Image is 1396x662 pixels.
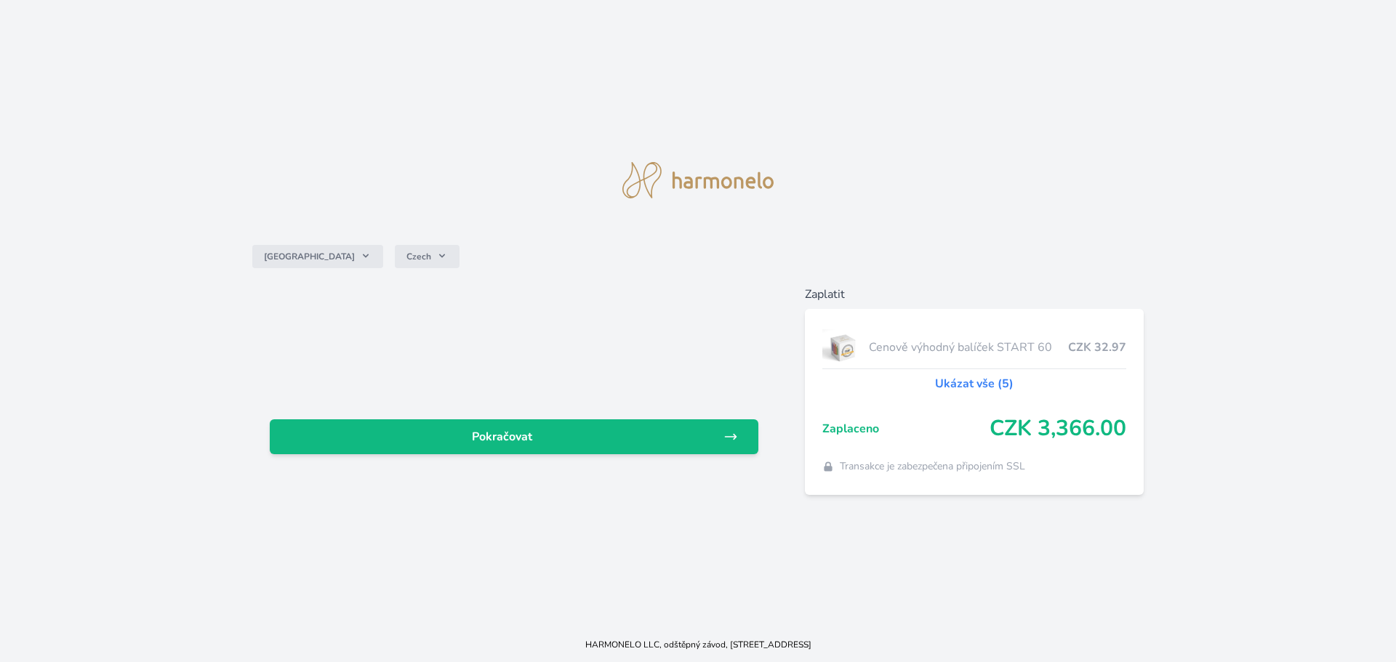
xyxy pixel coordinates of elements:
[395,245,460,268] button: Czech
[1068,339,1126,356] span: CZK 32.97
[805,286,1144,303] h6: Zaplatit
[935,375,1014,392] a: Ukázat vše (5)
[622,162,774,198] img: logo.svg
[822,329,864,366] img: start.jpg
[406,251,431,262] span: Czech
[281,428,723,445] span: Pokračovat
[252,245,383,268] button: [GEOGRAPHIC_DATA]
[990,416,1126,442] span: CZK 3,366.00
[822,420,990,437] span: Zaplaceno
[270,419,758,454] a: Pokračovat
[869,339,1068,356] span: Cenově výhodný balíček START 60
[264,251,355,262] span: [GEOGRAPHIC_DATA]
[840,459,1025,474] span: Transakce je zabezpečena připojením SSL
